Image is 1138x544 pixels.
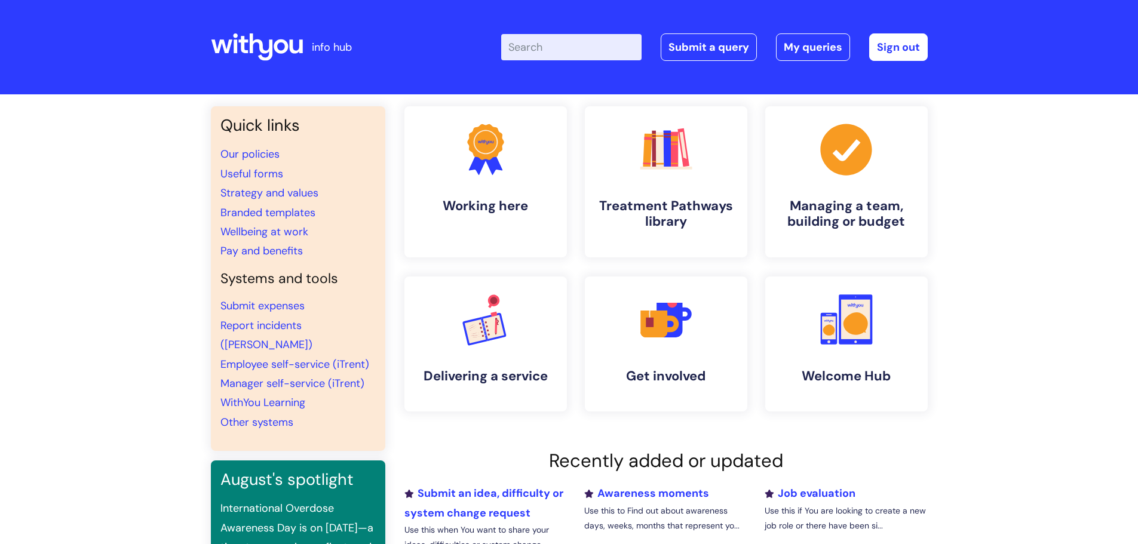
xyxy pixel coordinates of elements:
[869,33,928,61] a: Sign out
[585,276,747,411] a: Get involved
[220,205,315,220] a: Branded templates
[220,395,305,410] a: WithYou Learning
[765,486,855,500] a: Job evaluation
[220,167,283,181] a: Useful forms
[594,198,738,230] h4: Treatment Pathways library
[220,376,364,391] a: Manager self-service (iTrent)
[775,198,918,230] h4: Managing a team, building or budget
[404,486,563,520] a: Submit an idea, difficulty or system change request
[775,368,918,384] h4: Welcome Hub
[501,33,928,61] div: | -
[220,271,376,287] h4: Systems and tools
[220,186,318,200] a: Strategy and values
[404,450,928,472] h2: Recently added or updated
[661,33,757,61] a: Submit a query
[584,503,747,533] p: Use this to Find out about awareness days, weeks, months that represent yo...
[220,147,280,161] a: Our policies
[414,368,557,384] h4: Delivering a service
[584,486,709,500] a: Awareness moments
[220,299,305,313] a: Submit expenses
[220,116,376,135] h3: Quick links
[312,38,352,57] p: info hub
[501,34,642,60] input: Search
[220,318,312,352] a: Report incidents ([PERSON_NAME])
[585,106,747,257] a: Treatment Pathways library
[220,415,293,429] a: Other systems
[594,368,738,384] h4: Get involved
[220,244,303,258] a: Pay and benefits
[404,106,567,257] a: Working here
[220,225,308,239] a: Wellbeing at work
[776,33,850,61] a: My queries
[765,106,928,257] a: Managing a team, building or budget
[414,198,557,214] h4: Working here
[765,503,927,533] p: Use this if You are looking to create a new job role or there have been si...
[404,276,567,411] a: Delivering a service
[220,357,369,371] a: Employee self-service (iTrent)
[220,470,376,489] h3: August's spotlight
[765,276,928,411] a: Welcome Hub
